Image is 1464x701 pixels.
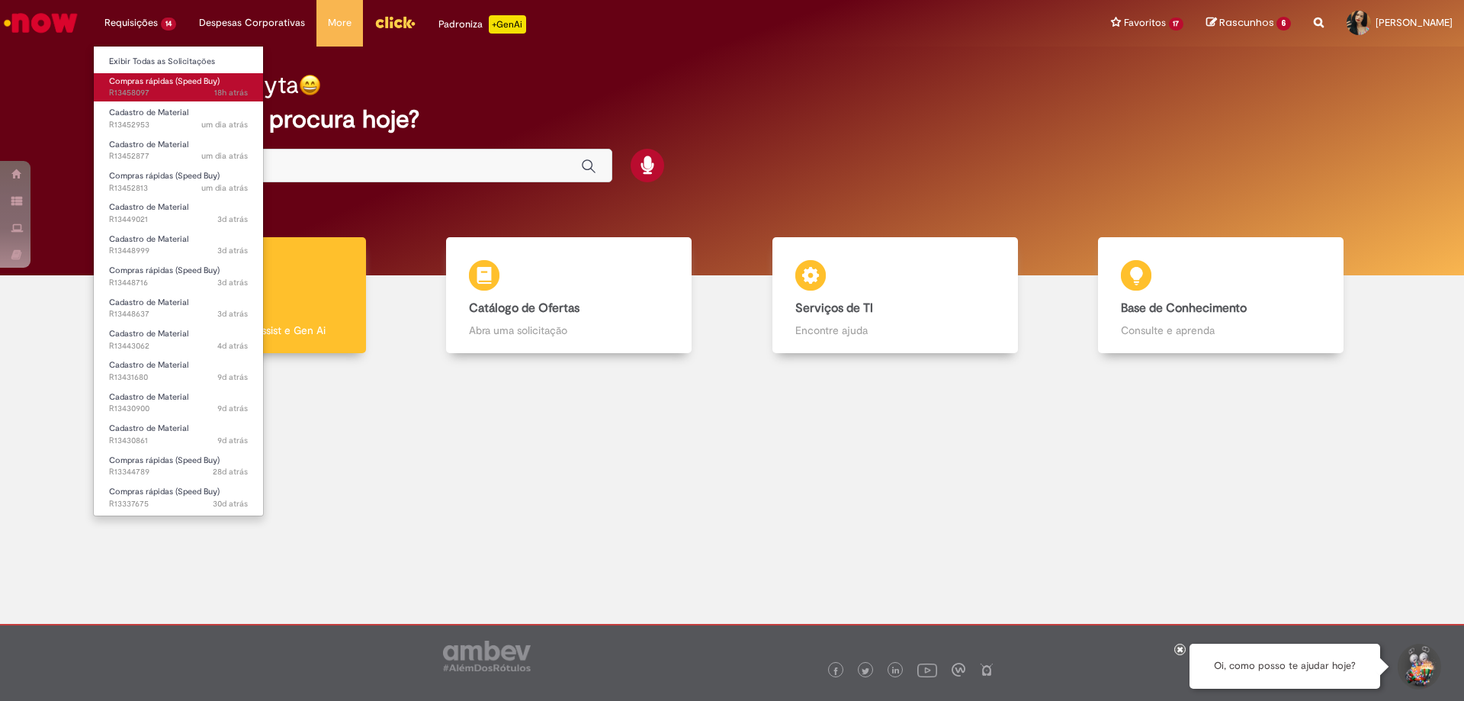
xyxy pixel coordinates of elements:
[109,486,220,497] span: Compras rápidas (Speed Buy)
[213,466,248,478] span: 28d atrás
[862,667,869,675] img: logo_footer_twitter.png
[1124,15,1166,31] span: Favoritos
[109,423,188,434] span: Cadastro de Material
[94,231,263,259] a: Aberto R13448999 : Cadastro de Material
[109,498,248,510] span: R13337675
[132,106,1333,133] h2: O que você procura hoje?
[1376,16,1453,29] span: [PERSON_NAME]
[109,265,220,276] span: Compras rápidas (Speed Buy)
[104,15,158,31] span: Requisições
[94,105,263,133] a: Aberto R13452953 : Cadastro de Material
[109,150,248,162] span: R13452877
[328,15,352,31] span: More
[109,277,248,289] span: R13448716
[109,403,248,415] span: R13430900
[217,340,248,352] time: 25/08/2025 09:35:48
[201,119,248,130] span: um dia atrás
[374,11,416,34] img: click_logo_yellow_360x200.png
[109,391,188,403] span: Cadastro de Material
[109,170,220,182] span: Compras rápidas (Speed Buy)
[217,277,248,288] span: 3d atrás
[109,87,248,99] span: R13458097
[109,76,220,87] span: Compras rápidas (Speed Buy)
[94,199,263,227] a: Aberto R13449021 : Cadastro de Material
[94,137,263,165] a: Aberto R13452877 : Cadastro de Material
[469,323,669,338] p: Abra uma solicitação
[489,15,526,34] p: +GenAi
[109,297,188,308] span: Cadastro de Material
[213,498,248,510] time: 30/07/2025 13:48:43
[438,15,526,34] div: Padroniza
[199,15,305,31] span: Despesas Corporativas
[109,201,188,213] span: Cadastro de Material
[217,245,248,256] span: 3d atrás
[299,74,321,96] img: happy-face.png
[94,452,263,481] a: Aberto R13344789 : Compras rápidas (Speed Buy)
[94,357,263,385] a: Aberto R13431680 : Cadastro de Material
[109,371,248,384] span: R13431680
[109,328,188,339] span: Cadastro de Material
[832,667,840,675] img: logo_footer_facebook.png
[213,466,248,478] time: 01/08/2025 10:32:45
[109,435,248,447] span: R13430861
[2,8,80,38] img: ServiceNow
[201,182,248,194] span: um dia atrás
[217,245,248,256] time: 26/08/2025 15:17:03
[892,667,900,676] img: logo_footer_linkedin.png
[1219,15,1274,30] span: Rascunhos
[1121,323,1321,338] p: Consulte e aprenda
[94,389,263,417] a: Aberto R13430900 : Cadastro de Material
[406,237,733,354] a: Catálogo de Ofertas Abra uma solicitação
[201,150,248,162] time: 27/08/2025 14:43:01
[109,119,248,131] span: R13452953
[201,182,248,194] time: 27/08/2025 14:35:09
[1169,18,1184,31] span: 17
[1189,644,1380,689] div: Oi, como posso te ajudar hoje?
[109,340,248,352] span: R13443062
[109,139,188,150] span: Cadastro de Material
[217,214,248,225] span: 3d atrás
[94,420,263,449] a: Aberto R13430861 : Cadastro de Material
[109,466,248,478] span: R13344789
[94,484,263,512] a: Aberto R13337675 : Compras rápidas (Speed Buy)
[1276,17,1291,31] span: 6
[980,663,994,677] img: logo_footer_naosei.png
[109,308,248,320] span: R13448637
[109,455,220,466] span: Compras rápidas (Speed Buy)
[161,18,176,31] span: 14
[94,262,263,291] a: Aberto R13448716 : Compras rápidas (Speed Buy)
[94,53,263,70] a: Exibir Todas as Solicitações
[217,371,248,383] span: 9d atrás
[469,301,579,316] b: Catálogo de Ofertas
[214,87,248,98] span: 18h atrás
[201,150,248,162] span: um dia atrás
[109,233,188,245] span: Cadastro de Material
[1058,237,1385,354] a: Base de Conhecimento Consulte e aprenda
[732,237,1058,354] a: Serviços de TI Encontre ajuda
[217,340,248,352] span: 4d atrás
[93,46,264,516] ul: Requisições
[917,660,937,680] img: logo_footer_youtube.png
[217,308,248,320] span: 3d atrás
[217,214,248,225] time: 26/08/2025 15:19:47
[201,119,248,130] time: 27/08/2025 14:57:46
[109,107,188,118] span: Cadastro de Material
[80,237,406,354] a: Tirar dúvidas Tirar dúvidas com Lupi Assist e Gen Ai
[1395,644,1441,690] button: Iniciar Conversa de Suporte
[217,277,248,288] time: 26/08/2025 14:36:57
[94,73,263,101] a: Aberto R13458097 : Compras rápidas (Speed Buy)
[94,168,263,196] a: Aberto R13452813 : Compras rápidas (Speed Buy)
[109,245,248,257] span: R13448999
[952,663,965,677] img: logo_footer_workplace.png
[94,326,263,354] a: Aberto R13443062 : Cadastro de Material
[217,308,248,320] time: 26/08/2025 14:26:51
[217,371,248,383] time: 20/08/2025 10:49:55
[217,403,248,414] time: 20/08/2025 08:49:03
[217,435,248,446] span: 9d atrás
[213,498,248,510] span: 30d atrás
[443,641,531,671] img: logo_footer_ambev_rotulo_gray.png
[109,359,188,371] span: Cadastro de Material
[217,403,248,414] span: 9d atrás
[795,301,873,316] b: Serviços de TI
[214,87,248,98] time: 28/08/2025 14:06:11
